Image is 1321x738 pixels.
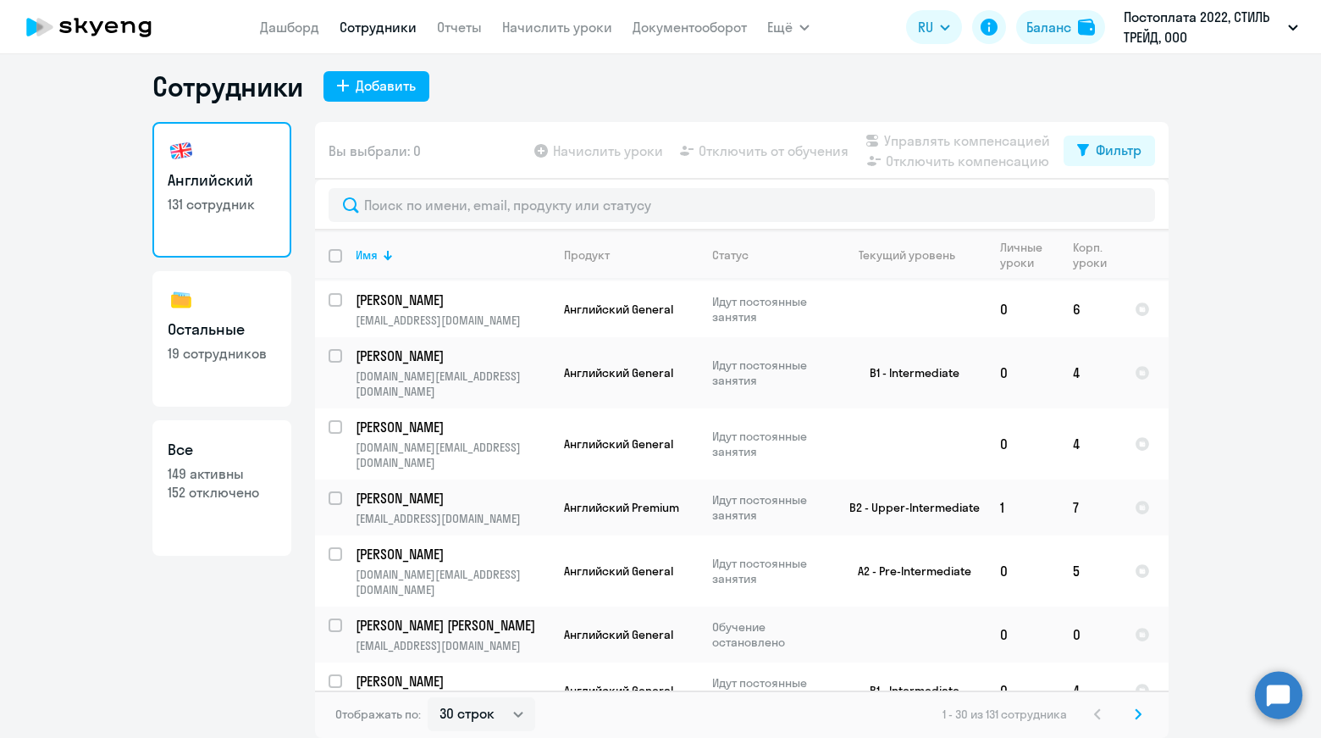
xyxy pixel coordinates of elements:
[152,420,291,556] a: Все149 активны152 отключено
[712,294,828,325] p: Идут постоянные занятия
[1026,17,1071,37] div: Баланс
[356,247,550,263] div: Имя
[1016,10,1105,44] button: Балансbalance
[356,369,550,399] p: [DOMAIN_NAME][EMAIL_ADDRESS][DOMAIN_NAME]
[987,408,1059,480] td: 0
[356,291,547,309] p: [PERSON_NAME]
[329,188,1155,222] input: Поиск по имени, email, продукту или статусу
[564,627,673,642] span: Английский General
[564,500,679,515] span: Английский Premium
[356,511,550,526] p: [EMAIL_ADDRESS][DOMAIN_NAME]
[356,545,547,563] p: [PERSON_NAME]
[356,672,550,691] a: [PERSON_NAME]
[437,19,482,36] a: Отчеты
[356,489,550,508] a: [PERSON_NAME]
[987,607,1059,663] td: 0
[987,535,1059,607] td: 0
[564,247,610,263] div: Продукт
[356,291,550,309] a: [PERSON_NAME]
[168,344,276,363] p: 19 сотрудников
[1059,337,1121,408] td: 4
[168,439,276,461] h3: Все
[1059,663,1121,719] td: 4
[564,683,673,698] span: Английский General
[564,302,673,317] span: Английский General
[1073,240,1120,270] div: Корп. уроки
[168,137,195,164] img: english
[356,545,550,563] a: [PERSON_NAME]
[1059,607,1121,663] td: 0
[829,663,987,719] td: B1 - Intermediate
[502,19,612,36] a: Начислить уроки
[564,436,673,452] span: Английский General
[356,418,550,436] a: [PERSON_NAME]
[1073,240,1107,270] div: Корп. уроки
[323,71,429,102] button: Добавить
[1059,281,1121,337] td: 6
[168,483,276,502] p: 152 отключено
[1096,140,1141,160] div: Фильтр
[152,122,291,258] a: Английский131 сотрудник
[1059,408,1121,480] td: 4
[564,247,698,263] div: Продукт
[260,19,319,36] a: Дашборд
[356,75,416,96] div: Добавить
[356,616,547,635] p: [PERSON_NAME] [PERSON_NAME]
[987,663,1059,719] td: 0
[356,672,547,691] p: [PERSON_NAME]
[712,429,828,459] p: Идут постоянные занятия
[168,195,276,214] p: 131 сотрудник
[356,313,550,328] p: [EMAIL_ADDRESS][DOMAIN_NAME]
[987,337,1059,408] td: 0
[152,271,291,407] a: Остальные19 сотрудников
[356,489,547,508] p: [PERSON_NAME]
[168,169,276,191] h3: Английский
[906,10,962,44] button: RU
[829,480,987,535] td: B2 - Upper-Intermediate
[152,69,303,103] h1: Сотрудники
[1000,240,1058,270] div: Личные уроки
[1064,136,1155,166] button: Фильтр
[356,638,550,653] p: [EMAIL_ADDRESS][DOMAIN_NAME]
[329,141,421,161] span: Вы выбрали: 0
[942,707,1067,722] span: 1 - 30 из 131 сотрудника
[987,480,1059,535] td: 1
[168,464,276,483] p: 149 активны
[1059,535,1121,607] td: 5
[767,17,793,37] span: Ещё
[712,492,828,523] p: Идут постоянные занятия
[843,247,986,263] div: Текущий уровень
[168,286,195,314] img: others
[356,440,550,470] p: [DOMAIN_NAME][EMAIL_ADDRESS][DOMAIN_NAME]
[633,19,747,36] a: Документооборот
[829,337,987,408] td: B1 - Intermediate
[712,619,828,650] p: Обучение остановлено
[564,563,673,579] span: Английский General
[356,347,547,365] p: [PERSON_NAME]
[356,616,550,635] a: [PERSON_NAME] [PERSON_NAME]
[918,17,933,37] span: RU
[1000,240,1043,270] div: Личные уроки
[987,281,1059,337] td: 0
[168,319,276,341] h3: Остальные
[1078,19,1095,36] img: balance
[1115,7,1307,47] button: Постоплата 2022, СТИЛЬ ТРЕЙД, ООО
[767,10,810,44] button: Ещё
[712,675,828,706] p: Идут постоянные занятия
[356,418,547,436] p: [PERSON_NAME]
[712,358,828,388] p: Идут постоянные занятия
[335,707,421,722] span: Отображать по:
[1124,7,1281,47] p: Постоплата 2022, СТИЛЬ ТРЕЙД, ООО
[1059,480,1121,535] td: 7
[356,247,378,263] div: Имя
[340,19,417,36] a: Сотрудники
[712,556,828,586] p: Идут постоянные занятия
[829,535,987,607] td: A2 - Pre-Intermediate
[712,247,828,263] div: Статус
[712,247,749,263] div: Статус
[564,365,673,380] span: Английский General
[356,347,550,365] a: [PERSON_NAME]
[859,247,955,263] div: Текущий уровень
[356,567,550,597] p: [DOMAIN_NAME][EMAIL_ADDRESS][DOMAIN_NAME]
